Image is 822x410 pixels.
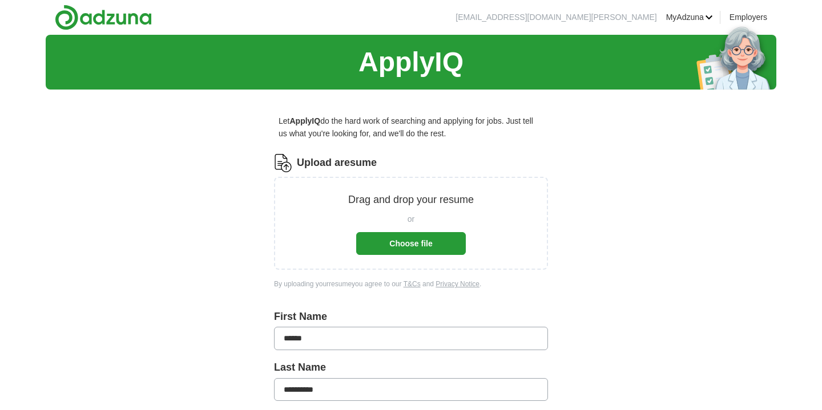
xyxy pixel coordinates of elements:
[358,40,464,84] h1: ApplyIQ
[289,116,320,125] strong: ApplyIQ
[730,11,767,23] a: Employers
[404,280,421,288] a: T&Cs
[274,308,548,325] label: First Name
[456,11,656,23] li: [EMAIL_ADDRESS][DOMAIN_NAME][PERSON_NAME]
[55,5,152,30] img: Adzuna logo
[436,280,479,288] a: Privacy Notice
[274,279,548,290] div: By uploading your resume you agree to our and .
[274,110,548,145] p: Let do the hard work of searching and applying for jobs. Just tell us what you're looking for, an...
[408,213,414,225] span: or
[666,11,713,23] a: MyAdzuna
[356,232,466,255] button: Choose file
[348,192,474,208] p: Drag and drop your resume
[274,359,548,376] label: Last Name
[297,155,377,171] label: Upload a resume
[274,154,292,172] img: CV Icon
